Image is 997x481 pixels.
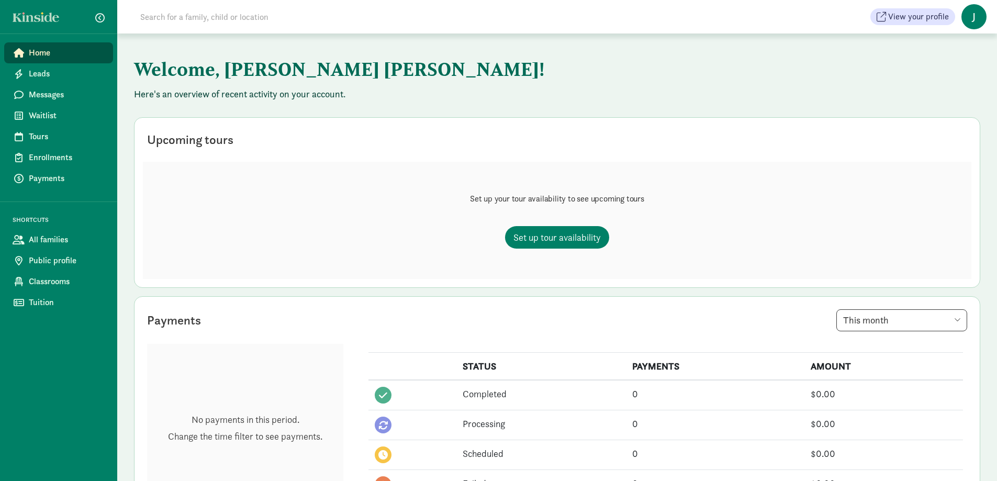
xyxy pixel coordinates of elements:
div: 0 [632,387,799,401]
a: Public profile [4,250,113,271]
div: Upcoming tours [147,130,233,149]
a: Tours [4,126,113,147]
th: STATUS [456,353,626,381]
div: Scheduled [463,446,620,461]
h1: Welcome, [PERSON_NAME] [PERSON_NAME]! [134,50,652,88]
span: View your profile [888,10,949,23]
a: Home [4,42,113,63]
span: Public profile [29,254,105,267]
div: 0 [632,417,799,431]
span: Messages [29,88,105,101]
span: Home [29,47,105,59]
span: Leads [29,68,105,80]
p: Set up your tour availability to see upcoming tours [470,193,644,205]
span: Set up tour availability [513,230,601,244]
button: View your profile [870,8,955,25]
span: Enrollments [29,151,105,164]
a: All families [4,229,113,250]
span: Payments [29,172,105,185]
p: Change the time filter to see payments. [168,430,322,443]
span: Classrooms [29,275,105,288]
input: Search for a family, child or location [134,6,428,27]
div: $0.00 [811,446,957,461]
a: Enrollments [4,147,113,168]
a: Payments [4,168,113,189]
p: No payments in this period. [168,413,322,426]
div: $0.00 [811,417,957,431]
span: Tuition [29,296,105,309]
span: Waitlist [29,109,105,122]
span: All families [29,233,105,246]
a: Classrooms [4,271,113,292]
th: AMOUNT [804,353,963,381]
a: Tuition [4,292,113,313]
p: Here's an overview of recent activity on your account. [134,88,980,100]
div: Payments [147,311,201,330]
span: Tours [29,130,105,143]
a: Waitlist [4,105,113,126]
a: Leads [4,63,113,84]
a: Messages [4,84,113,105]
span: J [961,4,987,29]
th: PAYMENTS [626,353,805,381]
a: Set up tour availability [505,226,609,249]
div: $0.00 [811,387,957,401]
div: Completed [463,387,620,401]
div: Processing [463,417,620,431]
div: 0 [632,446,799,461]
